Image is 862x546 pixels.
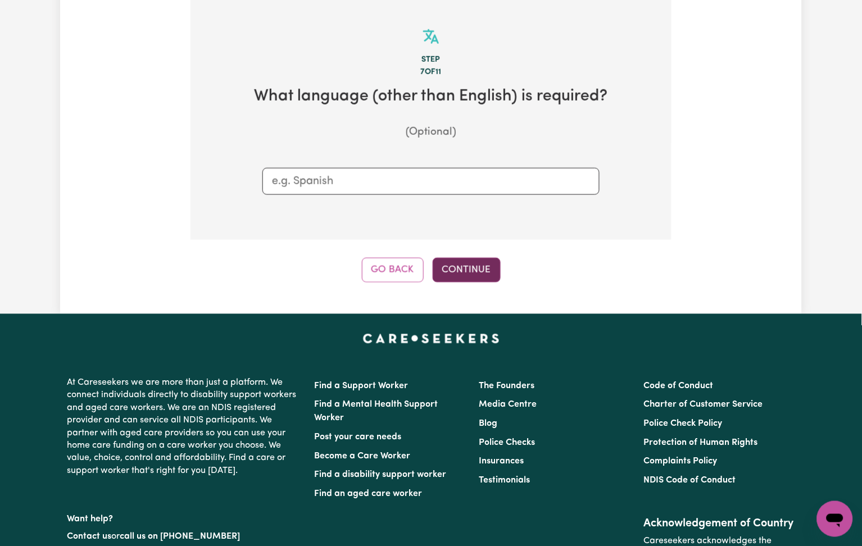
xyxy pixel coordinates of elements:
button: Go Back [362,258,424,283]
a: Media Centre [479,401,537,410]
div: Step [208,54,654,66]
h2: Acknowledgement of Country [644,517,795,531]
a: NDIS Code of Conduct [644,476,736,485]
a: Charter of Customer Service [644,401,763,410]
h2: What language (other than English) is required? [208,87,654,107]
a: Find an aged care worker [314,490,422,499]
a: Contact us [67,533,111,542]
a: Careseekers home page [363,334,500,343]
a: Find a disability support worker [314,471,446,480]
input: e.g. Spanish [272,173,590,190]
a: The Founders [479,382,534,391]
p: (Optional) [208,125,654,141]
a: Complaints Policy [644,457,718,466]
a: Protection of Human Rights [644,439,758,448]
a: Insurances [479,457,524,466]
div: 7 of 11 [208,66,654,79]
a: Post your care needs [314,433,401,442]
button: Continue [433,258,501,283]
a: Find a Mental Health Support Worker [314,401,438,423]
iframe: Button to launch messaging window [817,501,853,537]
a: Testimonials [479,476,530,485]
a: call us on [PHONE_NUMBER] [120,533,240,542]
a: Find a Support Worker [314,382,408,391]
p: Want help? [67,509,301,526]
a: Police Checks [479,439,535,448]
a: Become a Care Worker [314,452,410,461]
a: Police Check Policy [644,420,723,429]
p: At Careseekers we are more than just a platform. We connect individuals directly to disability su... [67,372,301,482]
a: Code of Conduct [644,382,714,391]
a: Blog [479,420,497,429]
